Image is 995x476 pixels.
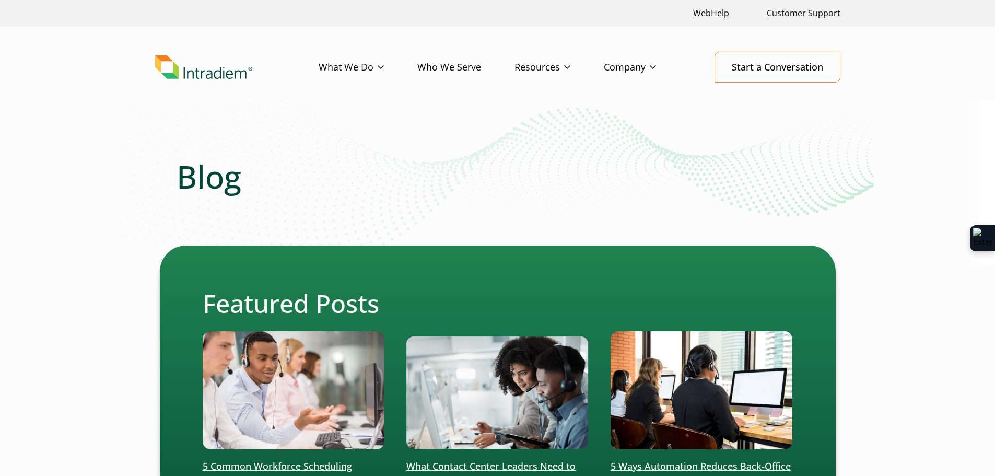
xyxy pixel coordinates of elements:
[763,2,845,25] a: Customer Support
[604,52,689,83] a: Company
[417,52,514,83] a: Who We Serve
[319,52,417,83] a: What We Do
[715,52,840,83] a: Start a Conversation
[973,228,992,249] img: Extension Icon
[514,52,604,83] a: Resources
[689,2,733,25] a: Link opens in a new window
[155,55,252,79] img: Intradiem
[177,158,819,195] h1: Blog
[155,55,319,79] a: Link to homepage of Intradiem
[203,288,793,319] h2: Featured Posts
